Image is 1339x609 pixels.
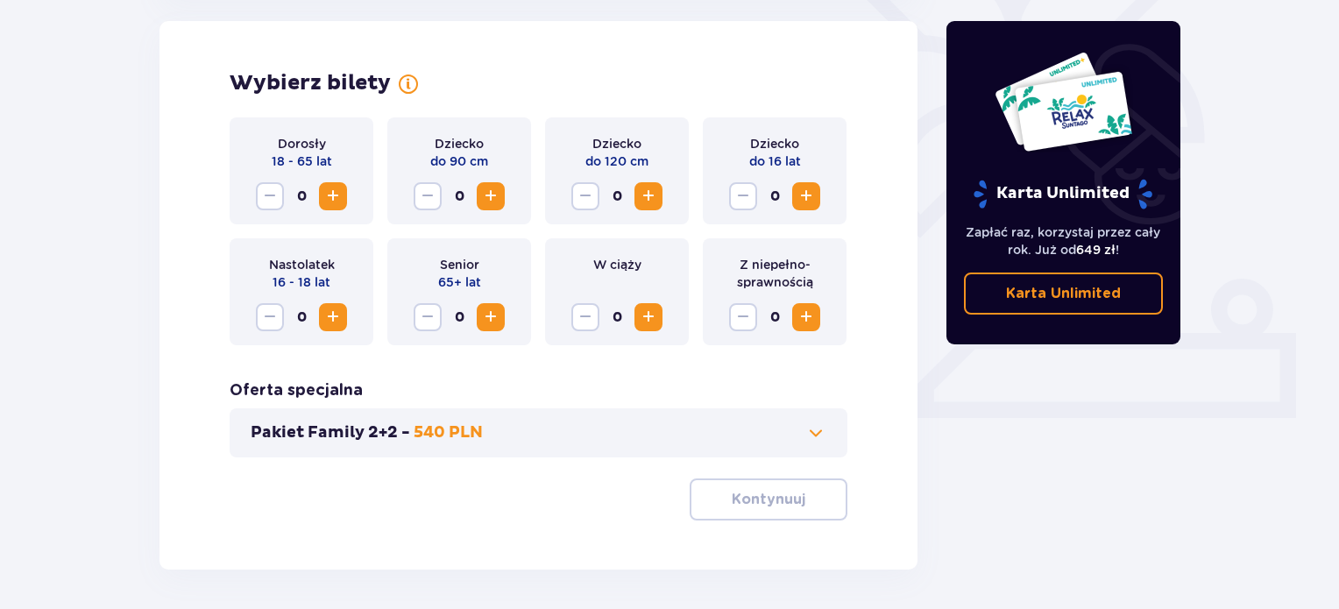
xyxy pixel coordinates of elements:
[256,182,284,210] button: Decrease
[1076,243,1116,257] span: 649 zł
[690,478,847,520] button: Kontynuuj
[972,179,1154,209] p: Karta Unlimited
[256,303,284,331] button: Decrease
[729,182,757,210] button: Decrease
[761,182,789,210] span: 0
[319,303,347,331] button: Increase
[251,422,410,443] p: Pakiet Family 2+2 -
[273,273,330,291] p: 16 - 18 lat
[761,303,789,331] span: 0
[592,135,641,152] p: Dziecko
[571,303,599,331] button: Decrease
[287,182,315,210] span: 0
[1006,284,1121,303] p: Karta Unlimited
[634,303,662,331] button: Increase
[438,273,481,291] p: 65+ lat
[593,256,641,273] p: W ciąży
[603,182,631,210] span: 0
[603,303,631,331] span: 0
[445,182,473,210] span: 0
[729,303,757,331] button: Decrease
[571,182,599,210] button: Decrease
[749,152,801,170] p: do 16 lat
[319,182,347,210] button: Increase
[272,152,332,170] p: 18 - 65 lat
[792,182,820,210] button: Increase
[269,256,335,273] p: Nastolatek
[278,135,326,152] p: Dorosły
[477,303,505,331] button: Increase
[414,182,442,210] button: Decrease
[414,303,442,331] button: Decrease
[634,182,662,210] button: Increase
[430,152,488,170] p: do 90 cm
[414,422,483,443] p: 540 PLN
[732,490,805,509] p: Kontynuuj
[230,70,391,96] p: Wybierz bilety
[251,422,826,443] button: Pakiet Family 2+2 -540 PLN
[230,380,363,401] p: Oferta specjalna
[717,256,832,291] p: Z niepełno­sprawnością
[440,256,479,273] p: Senior
[964,273,1164,315] a: Karta Unlimited
[750,135,799,152] p: Dziecko
[964,223,1164,258] p: Zapłać raz, korzystaj przez cały rok. Już od !
[445,303,473,331] span: 0
[585,152,648,170] p: do 120 cm
[435,135,484,152] p: Dziecko
[287,303,315,331] span: 0
[792,303,820,331] button: Increase
[477,182,505,210] button: Increase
